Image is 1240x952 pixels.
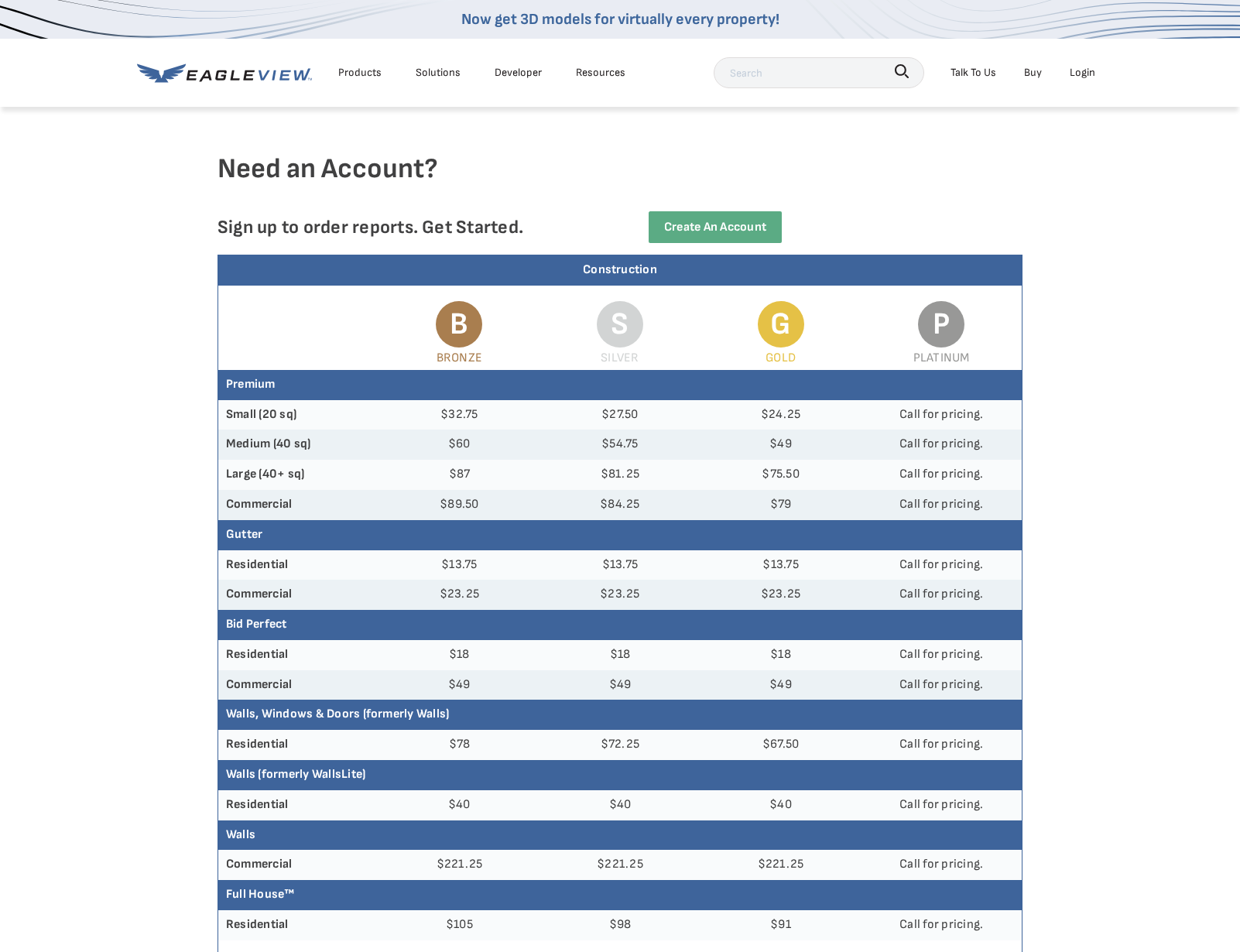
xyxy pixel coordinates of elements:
div: Login [1070,63,1095,82]
span: G [758,301,804,348]
td: $72.25 [540,730,700,760]
span: Gold [766,351,796,365]
td: Call for pricing. [861,640,1022,670]
td: Call for pricing. [861,580,1022,610]
a: Now get 3D models for virtually every property! [461,10,779,29]
td: $81.25 [540,460,700,490]
a: Create an Account [649,211,782,243]
td: $23.25 [540,580,700,610]
td: $49 [540,670,700,700]
th: Bid Perfect [218,610,1022,640]
td: Call for pricing. [861,460,1022,490]
th: Gutter [218,520,1022,550]
td: Call for pricing. [861,490,1022,520]
td: Call for pricing. [861,670,1022,700]
th: Medium (40 sq) [218,430,379,460]
td: $18 [540,640,700,670]
td: Call for pricing. [861,400,1022,430]
td: $13.75 [379,550,540,580]
td: $91 [700,910,861,940]
span: Platinum [913,351,970,365]
td: $54.75 [540,430,700,460]
div: Solutions [416,63,461,82]
td: Call for pricing. [861,550,1022,580]
td: $79 [700,490,861,520]
th: Residential [218,730,379,760]
td: $67.50 [700,730,861,760]
div: Products [338,63,382,82]
th: Large (40+ sq) [218,460,379,490]
div: Talk To Us [951,63,996,82]
th: Residential [218,790,379,820]
td: $18 [379,640,540,670]
span: Silver [601,351,639,365]
td: $105 [379,910,540,940]
th: Walls, Windows & Doors (formerly Walls) [218,700,1022,730]
p: Sign up to order reports. Get Started. [218,216,595,238]
td: $49 [700,430,861,460]
td: $60 [379,430,540,460]
span: Bronze [437,351,482,365]
td: $221.25 [700,850,861,880]
td: $23.25 [700,580,861,610]
th: Commercial [218,580,379,610]
td: $89.50 [379,490,540,520]
th: Residential [218,910,379,940]
td: Call for pricing. [861,850,1022,880]
td: $13.75 [540,550,700,580]
span: S [597,301,643,348]
td: $24.25 [700,400,861,430]
span: B [436,301,482,348]
td: $78 [379,730,540,760]
a: Buy [1024,63,1042,82]
div: Construction [218,255,1022,286]
th: Commercial [218,670,379,700]
td: Call for pricing. [861,730,1022,760]
th: Premium [218,370,1022,400]
th: Residential [218,550,379,580]
td: $75.50 [700,460,861,490]
span: P [918,301,964,348]
td: $18 [700,640,861,670]
td: $13.75 [700,550,861,580]
td: $27.50 [540,400,700,430]
td: $40 [379,790,540,820]
td: $23.25 [379,580,540,610]
td: $40 [700,790,861,820]
input: Search [714,57,924,88]
td: $84.25 [540,490,700,520]
td: Call for pricing. [861,790,1022,820]
td: $221.25 [540,850,700,880]
td: $221.25 [379,850,540,880]
td: $49 [379,670,540,700]
th: Small (20 sq) [218,400,379,430]
h4: Need an Account? [218,152,1022,211]
td: Call for pricing. [861,910,1022,940]
td: $49 [700,670,861,700]
td: Call for pricing. [861,430,1022,460]
td: $98 [540,910,700,940]
th: Full House™ [218,880,1022,910]
a: Developer [495,63,542,82]
td: $32.75 [379,400,540,430]
td: $87 [379,460,540,490]
th: Walls [218,820,1022,851]
td: $40 [540,790,700,820]
th: Commercial [218,850,379,880]
th: Commercial [218,490,379,520]
th: Walls (formerly WallsLite) [218,760,1022,790]
th: Residential [218,640,379,670]
div: Resources [576,63,625,82]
